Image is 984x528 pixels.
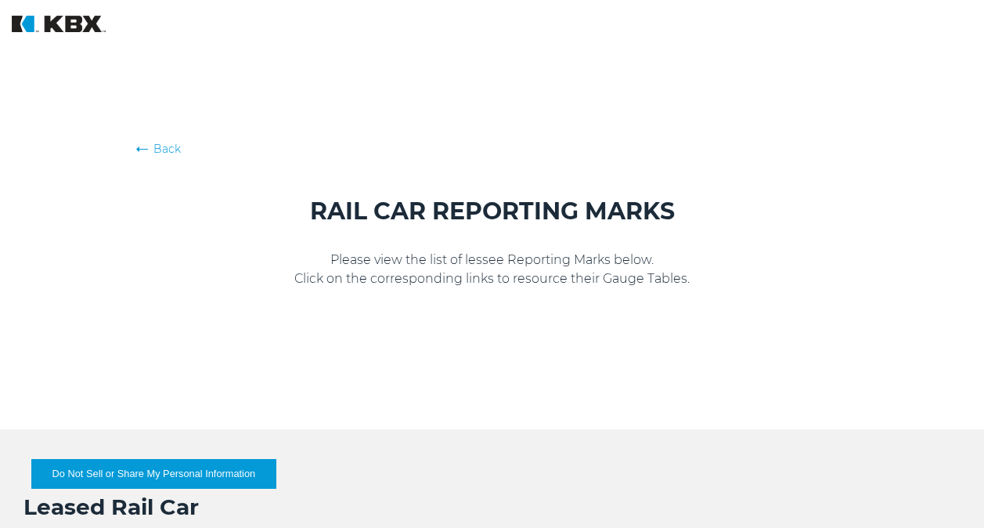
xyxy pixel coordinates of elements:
button: Do Not Sell or Share My Personal Information [31,459,276,489]
img: KBX Logistics [12,16,106,32]
h2: Leased Rail Car [23,492,961,522]
a: Back [136,141,849,157]
h1: RAIL CAR REPORTING MARKS [136,196,849,227]
p: Please view the list of lessee Reporting Marks below. Click on the corresponding links to resourc... [136,251,849,288]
